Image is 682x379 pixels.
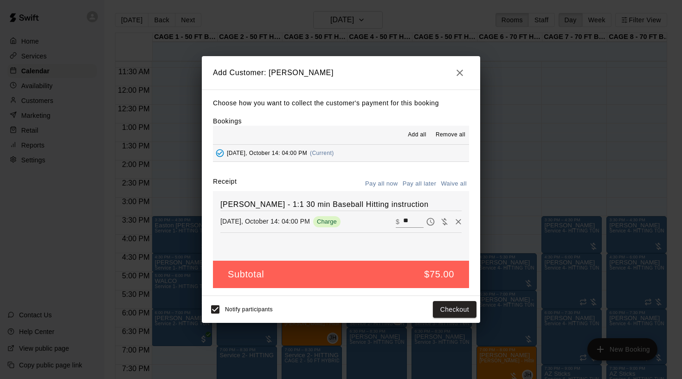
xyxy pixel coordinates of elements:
[213,145,469,162] button: Added - Collect Payment[DATE], October 14: 04:00 PM(Current)
[438,177,469,191] button: Waive all
[451,215,465,229] button: Remove
[220,217,310,226] p: [DATE], October 14: 04:00 PM
[213,97,469,109] p: Choose how you want to collect the customer's payment for this booking
[396,217,399,226] p: $
[402,128,432,142] button: Add all
[436,130,465,140] span: Remove all
[213,177,237,191] label: Receipt
[313,218,341,225] span: Charge
[202,56,480,90] h2: Add Customer: [PERSON_NAME]
[400,177,439,191] button: Pay all later
[213,117,242,125] label: Bookings
[433,301,476,318] button: Checkout
[310,150,334,156] span: (Current)
[220,199,462,211] h6: [PERSON_NAME] - 1:1 30 min Baseball Hitting instruction
[438,217,451,225] span: Waive payment
[424,268,454,281] h5: $75.00
[408,130,426,140] span: Add all
[213,146,227,160] button: Added - Collect Payment
[424,217,438,225] span: Pay later
[363,177,400,191] button: Pay all now
[227,150,307,156] span: [DATE], October 14: 04:00 PM
[225,306,273,313] span: Notify participants
[228,268,264,281] h5: Subtotal
[432,128,469,142] button: Remove all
